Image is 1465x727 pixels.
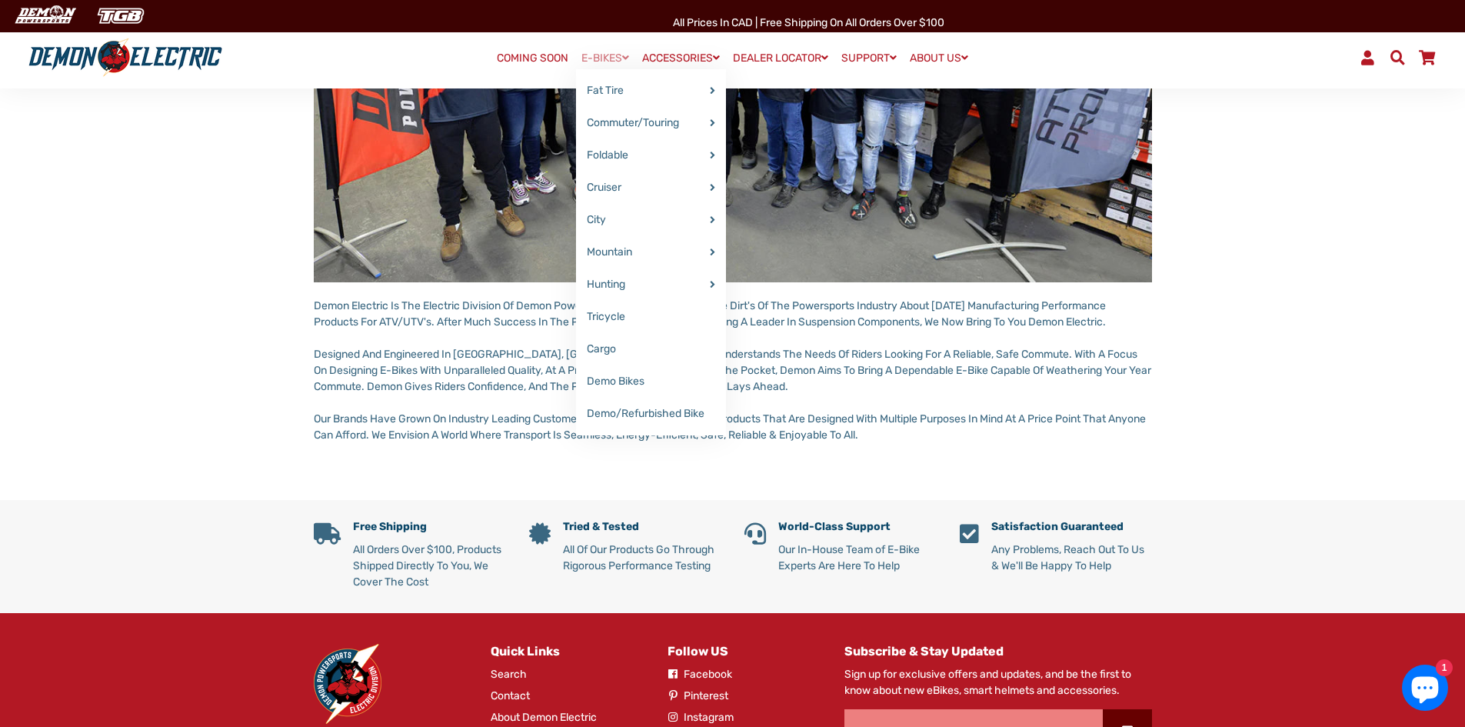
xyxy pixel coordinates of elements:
[673,16,944,29] span: All Prices in CAD | Free shipping on all orders over $100
[576,268,726,301] a: Hunting
[668,644,821,659] h4: Follow US
[491,644,644,659] h4: Quick Links
[353,542,506,590] p: All Orders Over $100, Products Shipped Directly To You, We Cover The Cost
[576,236,726,268] a: Mountain
[778,542,937,574] p: Our In-House Team of E-Bike Experts Are Here To Help
[314,644,381,724] img: Demon Electric
[491,709,597,725] a: About Demon Electric
[563,542,721,574] p: All Of Our Products Go Through Rigorous Performance Testing
[637,47,725,69] a: ACCESSORIES
[778,521,937,534] h5: World-Class Support
[576,204,726,236] a: City
[668,666,732,682] a: Facebook
[576,365,726,398] a: Demo Bikes
[23,38,228,78] img: Demon Electric logo
[491,666,527,682] a: Search
[904,47,974,69] a: ABOUT US
[576,333,726,365] a: Cargo
[576,75,726,107] a: Fat Tire
[576,172,726,204] a: Cruiser
[844,666,1152,699] p: Sign up for exclusive offers and updates, and be the first to know about new eBikes, smart helmet...
[991,521,1152,534] h5: Satisfaction Guaranteed
[563,521,721,534] h5: Tried & Tested
[668,688,728,704] a: Pinterest
[353,521,506,534] h5: Free Shipping
[314,298,1152,443] p: Demon Electric Is The Electric Division Of Demon Powersports. We Started Out In The Dirt's Of The...
[576,47,634,69] a: E-BIKES
[576,301,726,333] a: Tricycle
[991,542,1152,574] p: Any Problems, Reach Out To Us & We'll Be Happy To Help
[8,3,82,28] img: Demon Electric
[576,139,726,172] a: Foldable
[836,47,902,69] a: SUPPORT
[576,398,726,430] a: Demo/Refurbished Bike
[668,709,734,725] a: Instagram
[728,47,834,69] a: DEALER LOCATOR
[491,48,574,69] a: COMING SOON
[491,688,530,704] a: Contact
[844,644,1152,659] h4: Subscribe & Stay Updated
[1397,665,1453,715] inbox-online-store-chat: Shopify online store chat
[576,107,726,139] a: Commuter/Touring
[89,3,152,28] img: TGB Canada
